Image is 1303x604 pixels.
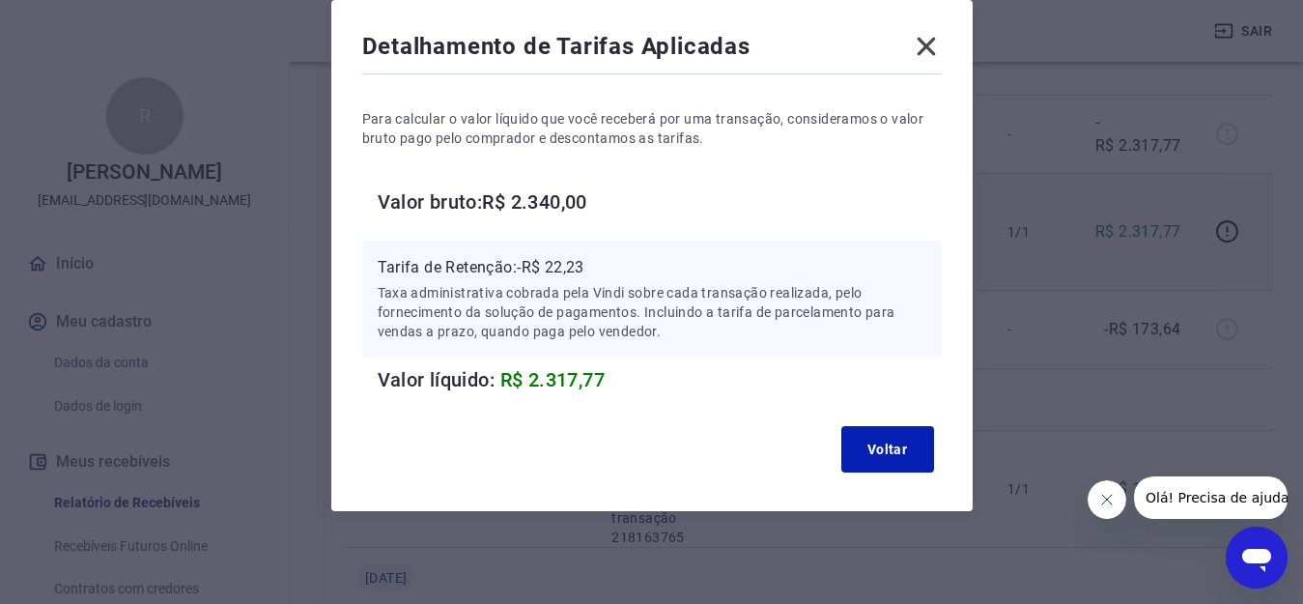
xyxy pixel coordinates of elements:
[500,368,605,391] span: R$ 2.317,77
[378,256,926,279] p: Tarifa de Retenção: -R$ 22,23
[378,364,942,395] h6: Valor líquido:
[1088,480,1126,519] iframe: Fechar mensagem
[841,426,934,473] button: Voltar
[362,31,942,70] div: Detalhamento de Tarifas Aplicadas
[378,187,942,217] h6: Valor bruto: R$ 2.340,00
[1134,476,1288,519] iframe: Mensagem da empresa
[12,14,162,29] span: Olá! Precisa de ajuda?
[378,283,926,341] p: Taxa administrativa cobrada pela Vindi sobre cada transação realizada, pelo fornecimento da soluç...
[362,109,942,148] p: Para calcular o valor líquido que você receberá por uma transação, consideramos o valor bruto pag...
[1226,527,1288,589] iframe: Botão para abrir a janela de mensagens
